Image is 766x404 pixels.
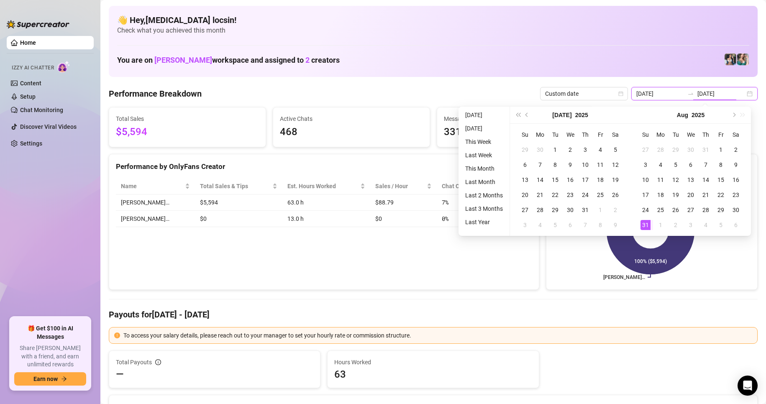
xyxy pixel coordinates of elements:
[552,107,571,123] button: Choose a month
[713,187,728,202] td: 2025-08-22
[517,187,533,202] td: 2025-07-20
[668,202,683,217] td: 2025-08-26
[462,204,506,214] li: Last 3 Months
[593,187,608,202] td: 2025-07-25
[697,89,745,98] input: End date
[565,145,575,155] div: 2
[593,142,608,157] td: 2025-07-04
[653,202,668,217] td: 2025-08-25
[61,376,67,382] span: arrow-right
[701,205,711,215] div: 28
[668,217,683,233] td: 2025-09-02
[563,202,578,217] td: 2025-07-30
[608,127,623,142] th: Sa
[154,56,212,64] span: [PERSON_NAME]
[535,145,545,155] div: 30
[57,61,70,73] img: AI Chatter
[121,182,183,191] span: Name
[123,331,752,340] div: To access your salary details, please reach out to your manager to set your hourly rate or commis...
[677,107,688,123] button: Choose a month
[713,217,728,233] td: 2025-09-05
[698,142,713,157] td: 2025-07-31
[701,220,711,230] div: 4
[535,190,545,200] div: 21
[608,217,623,233] td: 2025-08-09
[640,220,651,230] div: 31
[520,190,530,200] div: 20
[595,160,605,170] div: 11
[656,190,666,200] div: 18
[14,325,86,341] span: 🎁 Get $100 in AI Messages
[610,205,620,215] div: 2
[442,182,520,191] span: Chat Conversion
[563,127,578,142] th: We
[20,39,36,46] a: Home
[550,160,560,170] div: 8
[462,150,506,160] li: Last Week
[638,142,653,157] td: 2025-07-27
[610,145,620,155] div: 5
[640,190,651,200] div: 17
[683,172,698,187] td: 2025-08-13
[195,211,282,227] td: $0
[195,178,282,194] th: Total Sales & Tips
[116,178,195,194] th: Name
[683,142,698,157] td: 2025-07-30
[282,194,370,211] td: 63.0 h
[520,145,530,155] div: 29
[668,142,683,157] td: 2025-07-29
[671,145,681,155] div: 29
[731,145,741,155] div: 2
[728,127,743,142] th: Sa
[442,214,455,223] span: 0 %
[517,142,533,157] td: 2025-06-29
[608,202,623,217] td: 2025-08-02
[595,190,605,200] div: 25
[550,175,560,185] div: 15
[610,190,620,200] div: 26
[716,220,726,230] div: 5
[462,110,506,120] li: [DATE]
[701,190,711,200] div: 21
[738,376,758,396] div: Open Intercom Messenger
[282,211,370,227] td: 13.0 h
[520,160,530,170] div: 6
[686,145,696,155] div: 30
[7,20,69,28] img: logo-BBDzfeDw.svg
[442,198,455,207] span: 7 %
[535,175,545,185] div: 14
[462,190,506,200] li: Last 2 Months
[701,175,711,185] div: 14
[728,172,743,187] td: 2025-08-16
[517,127,533,142] th: Su
[565,190,575,200] div: 23
[640,145,651,155] div: 27
[610,175,620,185] div: 19
[731,160,741,170] div: 9
[713,142,728,157] td: 2025-08-01
[563,172,578,187] td: 2025-07-16
[334,358,532,367] span: Hours Worked
[580,160,590,170] div: 10
[117,26,749,35] span: Check what you achieved this month
[671,160,681,170] div: 5
[638,202,653,217] td: 2025-08-24
[668,157,683,172] td: 2025-08-05
[640,160,651,170] div: 3
[578,187,593,202] td: 2025-07-24
[656,205,666,215] div: 25
[548,142,563,157] td: 2025-07-01
[370,178,437,194] th: Sales / Hour
[640,205,651,215] div: 24
[280,124,423,140] span: 468
[117,14,749,26] h4: 👋 Hey, [MEDICAL_DATA] locsin !
[548,217,563,233] td: 2025-08-05
[686,160,696,170] div: 6
[520,175,530,185] div: 13
[565,205,575,215] div: 30
[692,107,705,123] button: Choose a year
[731,205,741,215] div: 30
[545,87,623,100] span: Custom date
[578,142,593,157] td: 2025-07-03
[575,107,588,123] button: Choose a year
